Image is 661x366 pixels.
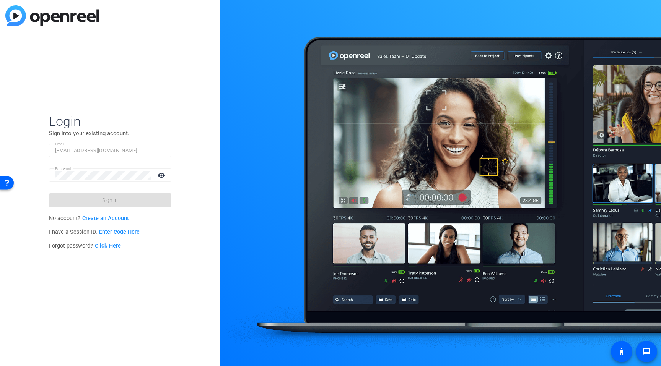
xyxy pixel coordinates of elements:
[55,142,65,146] mat-label: Email
[5,5,99,26] img: blue-gradient.svg
[642,347,651,356] mat-icon: message
[55,167,72,171] mat-label: Password
[95,243,121,249] a: Click Here
[49,215,129,222] span: No account?
[49,243,121,249] span: Forgot password?
[55,146,165,155] input: Enter Email Address
[99,229,140,235] a: Enter Code Here
[617,347,626,356] mat-icon: accessibility
[49,129,171,138] p: Sign into your existing account.
[49,113,171,129] span: Login
[153,170,171,181] mat-icon: visibility
[49,229,140,235] span: I have a Session ID.
[82,215,129,222] a: Create an Account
